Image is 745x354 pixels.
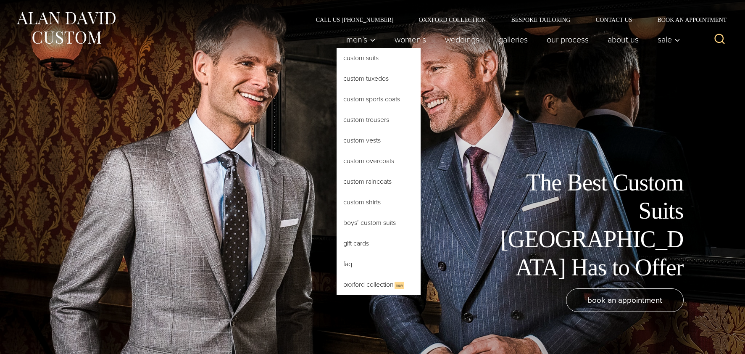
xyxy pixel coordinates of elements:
a: Custom Shirts [337,192,421,212]
a: About Us [598,31,648,48]
a: Galleries [489,31,537,48]
a: Oxxford Collection [406,17,498,23]
a: Custom Vests [337,130,421,151]
a: Contact Us [583,17,645,23]
a: Custom Suits [337,48,421,68]
h1: The Best Custom Suits [GEOGRAPHIC_DATA] Has to Offer [495,169,684,282]
a: Oxxford CollectionNew [337,275,421,295]
span: Men’s [346,35,376,44]
span: book an appointment [587,294,662,306]
a: Women’s [385,31,435,48]
a: Gift Cards [337,233,421,254]
span: New [395,282,404,289]
a: Boys’ Custom Suits [337,213,421,233]
img: Alan David Custom [16,9,116,47]
span: Sale [658,35,680,44]
button: View Search Form [710,29,730,50]
a: weddings [435,31,489,48]
nav: Primary Navigation [337,31,684,48]
a: book an appointment [566,288,684,312]
a: Custom Raincoats [337,172,421,192]
a: Bespoke Tailoring [498,17,583,23]
a: Custom Sports Coats [337,89,421,109]
a: Book an Appointment [645,17,729,23]
nav: Secondary Navigation [303,17,730,23]
a: Custom Overcoats [337,151,421,171]
a: Our Process [537,31,598,48]
iframe: Opens a widget where you can chat to one of our agents [692,329,737,350]
a: Custom Tuxedos [337,69,421,89]
a: Call Us [PHONE_NUMBER] [303,17,406,23]
a: Custom Trousers [337,110,421,130]
a: FAQ [337,254,421,274]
